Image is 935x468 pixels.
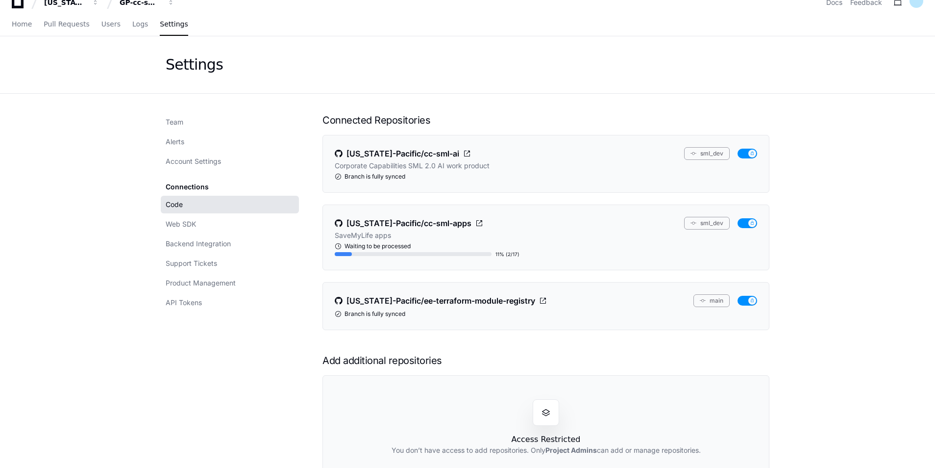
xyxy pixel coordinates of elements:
span: Settings [160,21,188,27]
span: Support Tickets [166,259,217,268]
a: Team [161,113,299,131]
a: [US_STATE]-Pacific/cc-sml-ai [335,147,471,160]
span: [US_STATE]-Pacific/ee-terraform-module-registry [346,295,535,307]
a: API Tokens [161,294,299,312]
div: Settings [166,56,223,74]
span: Backend Integration [166,239,231,249]
span: Account Settings [166,156,221,166]
h1: Connected Repositories [322,113,769,127]
span: Team [166,117,183,127]
span: Users [101,21,121,27]
span: Web SDK [166,219,196,229]
div: 11% (2/17) [495,250,519,258]
div: Waiting to be processed [335,242,757,250]
button: main [693,294,730,307]
button: sml_dev [684,147,730,160]
div: Branch is fully synced [335,173,757,181]
span: Alerts [166,137,184,147]
span: API Tokens [166,298,202,308]
a: Code [161,196,299,213]
a: Support Tickets [161,255,299,272]
span: Home [12,21,32,27]
a: Product Management [161,274,299,292]
a: Backend Integration [161,235,299,253]
span: Logs [132,21,148,27]
span: Code [166,200,183,209]
a: Alerts [161,133,299,151]
a: Pull Requests [44,13,89,36]
h1: Add additional repositories [322,354,769,367]
span: [US_STATE]-Pacific/cc-sml-apps [346,217,471,229]
span: Pull Requests [44,21,89,27]
span: Product Management [166,278,236,288]
a: Web SDK [161,215,299,233]
a: Account Settings [161,153,299,170]
div: Branch is fully synced [335,310,757,318]
a: Logs [132,13,148,36]
h1: Access Restricted [512,434,581,445]
a: Settings [160,13,188,36]
a: [US_STATE]-Pacific/cc-sml-apps [335,217,483,230]
span: [US_STATE]-Pacific/cc-sml-ai [346,148,459,159]
h2: You don’t have access to add repositories. Only can add or manage repositories. [392,445,701,455]
a: [US_STATE]-Pacific/ee-terraform-module-registry [335,294,547,307]
a: Users [101,13,121,36]
p: SaveMyLife apps [335,231,391,240]
p: Corporate Capabilities SML 2.0 AI work product [335,161,490,171]
a: Home [12,13,32,36]
button: sml_dev [684,217,730,230]
strong: Project Admins [545,446,597,454]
